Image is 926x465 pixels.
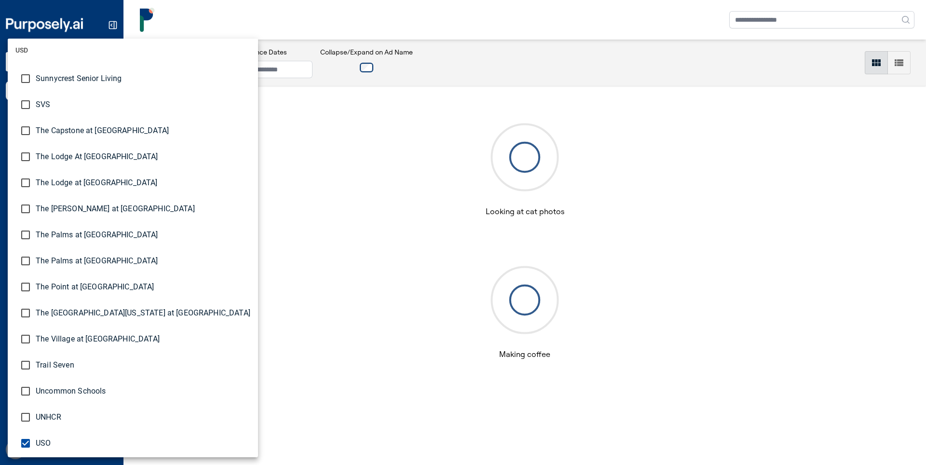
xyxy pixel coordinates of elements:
[36,281,250,293] span: The Point at [GEOGRAPHIC_DATA]
[36,411,250,423] span: UNHCR
[36,307,250,319] span: The [GEOGRAPHIC_DATA][US_STATE] at [GEOGRAPHIC_DATA]
[36,229,250,241] span: The Palms at [GEOGRAPHIC_DATA]
[8,39,258,62] li: USD
[36,438,250,449] span: USO
[36,151,250,163] span: The Lodge At [GEOGRAPHIC_DATA]
[36,255,250,267] span: The Palms at [GEOGRAPHIC_DATA]
[36,125,250,137] span: The Capstone at [GEOGRAPHIC_DATA]
[36,333,250,345] span: The Village at [GEOGRAPHIC_DATA]
[36,385,250,397] span: Uncommon Schools
[36,99,250,110] span: SVS
[36,203,250,215] span: The [PERSON_NAME] at [GEOGRAPHIC_DATA]
[36,359,250,371] span: Trail Seven
[36,73,250,84] span: Sunnycrest Senior Living
[36,177,250,189] span: The Lodge at [GEOGRAPHIC_DATA]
